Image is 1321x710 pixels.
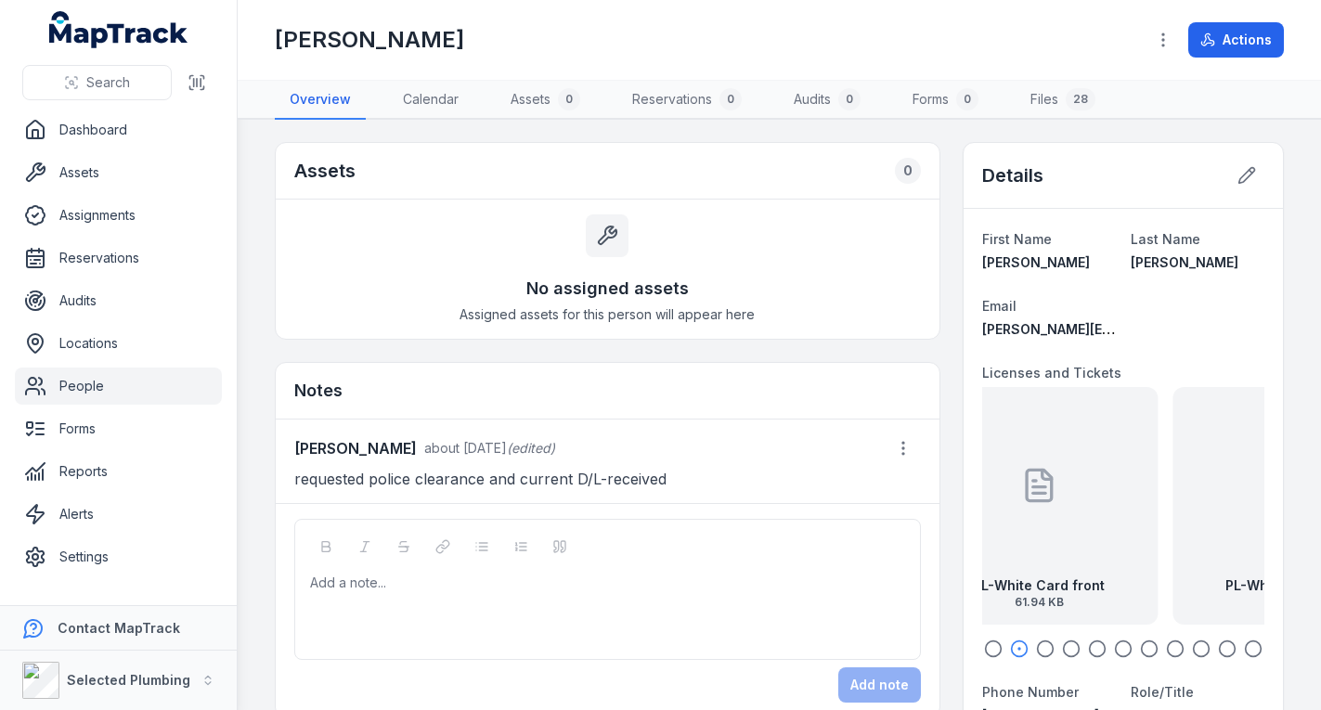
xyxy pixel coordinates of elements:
[22,65,172,100] button: Search
[294,466,921,492] p: requested police clearance and current D/L-received
[982,684,1079,700] span: Phone Number
[67,672,190,688] strong: Selected Plumbing
[617,81,757,120] a: Reservations0
[973,595,1105,610] span: 61.94 KB
[496,81,595,120] a: Assets0
[1188,22,1284,58] button: Actions
[558,88,580,110] div: 0
[15,368,222,405] a: People
[388,81,473,120] a: Calendar
[275,81,366,120] a: Overview
[294,158,356,184] h2: Assets
[86,73,130,92] span: Search
[49,11,188,48] a: MapTrack
[838,88,861,110] div: 0
[898,81,993,120] a: Forms0
[424,440,507,456] span: about [DATE]
[460,305,755,324] span: Assigned assets for this person will appear here
[294,437,417,459] strong: [PERSON_NAME]
[982,298,1017,314] span: Email
[15,496,222,533] a: Alerts
[982,231,1052,247] span: First Name
[294,378,343,404] h3: Notes
[424,440,507,456] time: 7/14/2025, 10:46:29 AM
[15,239,222,277] a: Reservations
[275,25,464,55] h1: [PERSON_NAME]
[1016,81,1110,120] a: Files28
[507,440,555,456] span: (edited)
[956,88,978,110] div: 0
[982,321,1314,337] span: [PERSON_NAME][EMAIL_ADDRESS][DOMAIN_NAME]
[973,576,1105,595] strong: PL-White Card front
[526,276,689,302] h3: No assigned assets
[15,154,222,191] a: Assets
[779,81,875,120] a: Audits0
[1131,684,1194,700] span: Role/Title
[1066,88,1095,110] div: 28
[982,254,1090,270] span: [PERSON_NAME]
[1131,254,1238,270] span: [PERSON_NAME]
[15,538,222,575] a: Settings
[15,453,222,490] a: Reports
[58,620,180,636] strong: Contact MapTrack
[15,282,222,319] a: Audits
[15,111,222,148] a: Dashboard
[1131,231,1200,247] span: Last Name
[982,162,1043,188] h2: Details
[15,410,222,447] a: Forms
[895,158,921,184] div: 0
[982,365,1121,381] span: Licenses and Tickets
[719,88,742,110] div: 0
[15,325,222,362] a: Locations
[15,197,222,234] a: Assignments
